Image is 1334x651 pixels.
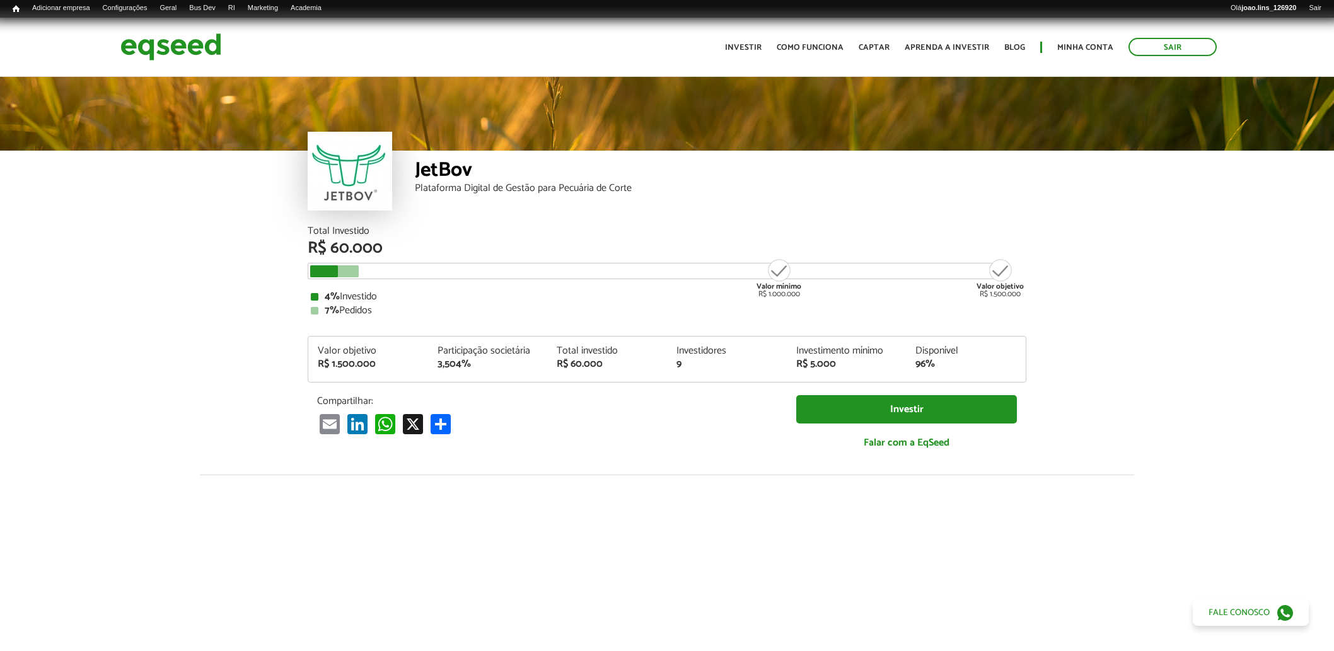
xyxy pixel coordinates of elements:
div: Investidores [676,346,777,356]
a: Aprenda a investir [905,43,989,52]
span: Início [13,4,20,13]
a: Bus Dev [183,3,222,13]
a: Blog [1004,43,1025,52]
div: R$ 1.500.000 [977,258,1024,298]
p: Compartilhar: [317,395,777,407]
a: RI [222,3,241,13]
div: Plataforma Digital de Gestão para Pecuária de Corte [415,183,1026,193]
a: Marketing [241,3,284,13]
a: Configurações [96,3,154,13]
a: Minha conta [1057,43,1113,52]
a: Como funciona [777,43,844,52]
a: Share [428,413,453,434]
a: Falar com a EqSeed [796,430,1017,456]
strong: Valor objetivo [977,280,1024,292]
div: Total Investido [308,226,1026,236]
div: 3,504% [438,359,538,369]
a: Email [317,413,342,434]
div: Participação societária [438,346,538,356]
div: 96% [915,359,1016,369]
a: X [400,413,426,434]
strong: joao.lins_126920 [1241,4,1296,11]
div: Total investido [557,346,658,356]
a: Academia [284,3,328,13]
a: Investir [796,395,1017,423]
a: Olájoao.lins_126920 [1224,3,1302,13]
strong: 7% [325,302,339,319]
div: R$ 1.500.000 [318,359,419,369]
div: Investimento mínimo [796,346,897,356]
div: R$ 1.000.000 [755,258,803,298]
a: WhatsApp [373,413,398,434]
a: Sair [1302,3,1328,13]
a: LinkedIn [345,413,370,434]
div: 9 [676,359,777,369]
div: Valor objetivo [318,346,419,356]
div: Disponível [915,346,1016,356]
a: Sair [1128,38,1217,56]
div: R$ 60.000 [308,240,1026,256]
strong: 4% [325,288,340,305]
a: Geral [153,3,183,13]
div: JetBov [415,160,1026,183]
div: Investido [311,292,1023,302]
a: Investir [725,43,762,52]
a: Fale conosco [1193,599,1309,626]
div: Pedidos [311,306,1023,316]
a: Captar [859,43,890,52]
a: Início [6,3,26,15]
div: R$ 5.000 [796,359,897,369]
div: R$ 60.000 [557,359,658,369]
img: EqSeed [120,30,221,64]
a: Adicionar empresa [26,3,96,13]
strong: Valor mínimo [757,280,801,292]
